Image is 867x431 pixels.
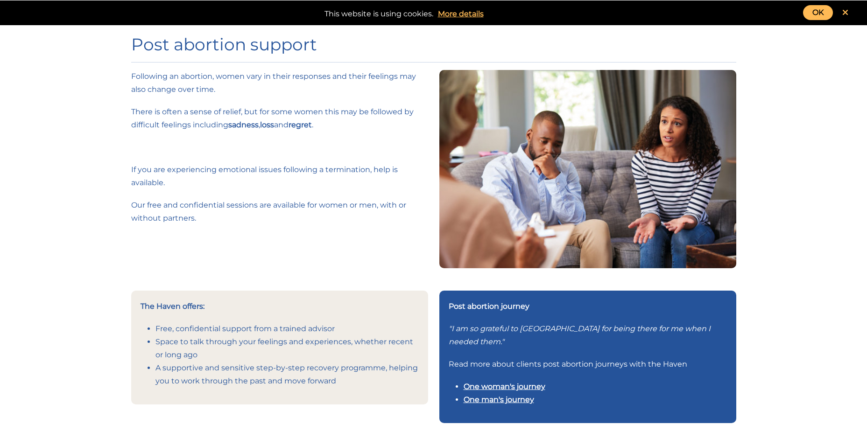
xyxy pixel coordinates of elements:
[155,322,419,335] li: Free, confidential support from a trained advisor
[155,335,419,361] li: Space to talk through your feelings and experiences, whether recent or long ago
[131,163,428,189] p: If you are experiencing emotional issues following a termination, help is available.
[141,302,204,311] strong: The Haven offers:
[464,395,534,404] a: One man's journey
[289,120,312,129] strong: regret
[155,361,419,388] li: A supportive and sensitive step-by-step recovery programme, helping you to work through the past ...
[131,199,428,225] p: Our free and confidential sessions are available for women or men, with or without partners.
[131,70,428,96] p: Following an abortion, women vary in their responses and their feelings may also change over time.
[464,382,545,391] a: One woman's journey
[131,105,428,132] p: There is often a sense of relief, but for some women this may be followed by difficult feelings i...
[803,5,833,20] a: OK
[433,7,488,21] a: More details
[260,120,274,129] strong: loss
[228,120,259,129] strong: sadness
[449,358,727,371] p: Read more about clients post abortion journeys with the Haven
[439,70,736,268] img: Young couple in crisis trying solve problem during counselling
[9,5,858,21] div: This website is using cookies.
[449,302,529,311] strong: Post abortion journey
[131,35,736,55] h1: Post abortion support
[449,322,727,348] p: "I am so grateful to [GEOGRAPHIC_DATA] for being there for me when I needed them."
